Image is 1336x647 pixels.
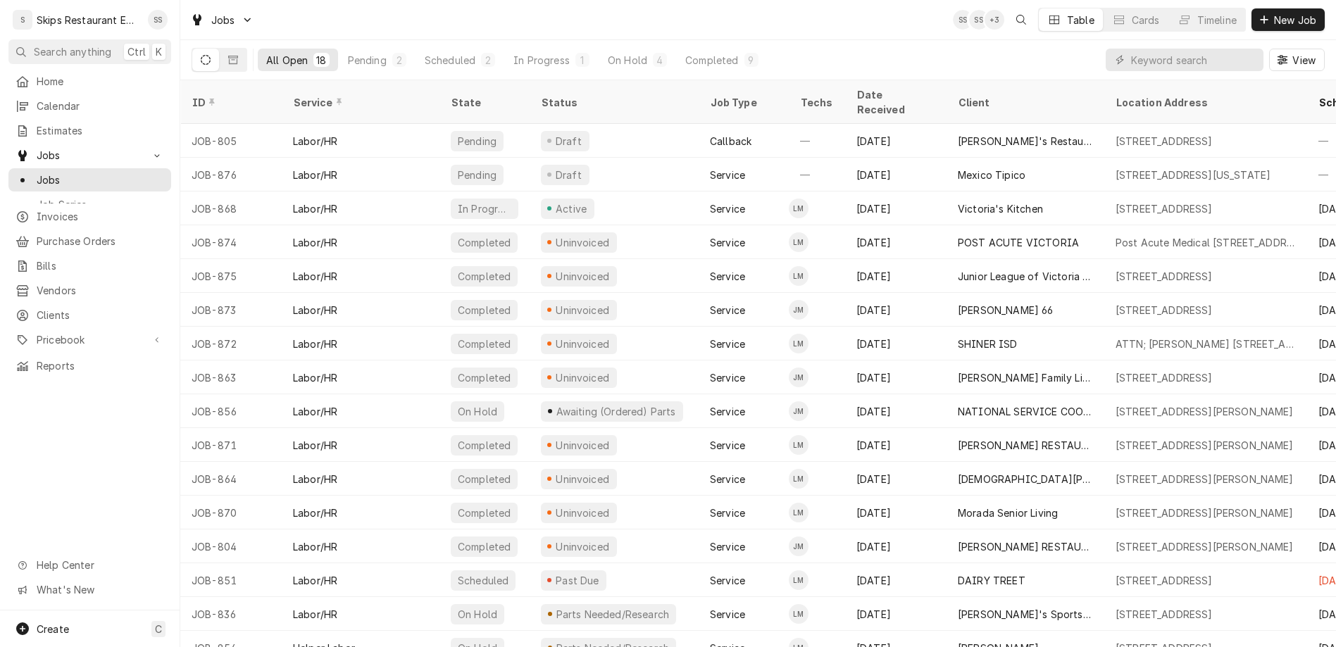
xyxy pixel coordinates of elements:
[958,168,1025,182] div: Mexico Tipico
[958,235,1079,250] div: POST ACUTE VICTORIA
[513,53,570,68] div: In Progress
[789,604,809,624] div: Longino Monroe's Avatar
[425,53,475,68] div: Scheduled
[8,578,171,601] a: Go to What's New
[37,558,163,572] span: Help Center
[180,158,282,191] div: JOB-876
[554,472,611,486] div: Uninvoiced
[456,303,512,318] div: Completed
[554,269,611,284] div: Uninvoiced
[37,623,69,635] span: Create
[8,254,171,277] a: Bills
[456,269,512,284] div: Completed
[845,191,947,225] div: [DATE]
[554,438,611,453] div: Uninvoiced
[1116,607,1213,622] div: [STREET_ADDRESS]
[1197,13,1237,27] div: Timeline
[1116,337,1296,351] div: ATTN; [PERSON_NAME] [STREET_ADDRESS]
[710,573,745,588] div: Service
[969,10,989,30] div: SS
[789,199,809,218] div: Longino Monroe's Avatar
[1290,53,1318,68] span: View
[1116,573,1213,588] div: [STREET_ADDRESS]
[958,505,1058,520] div: Morada Senior Living
[180,293,282,327] div: JOB-873
[845,394,947,428] div: [DATE]
[800,95,834,110] div: Techs
[845,360,947,394] div: [DATE]
[710,438,745,453] div: Service
[456,370,512,385] div: Completed
[180,597,282,631] div: JOB-836
[37,209,164,224] span: Invoices
[1116,303,1213,318] div: [STREET_ADDRESS]
[710,134,751,149] div: Callback
[554,505,611,520] div: Uninvoiced
[1132,13,1160,27] div: Cards
[845,529,947,563] div: [DATE]
[1116,269,1213,284] div: [STREET_ADDRESS]
[789,232,809,252] div: Longino Monroe's Avatar
[8,94,171,118] a: Calendar
[266,53,308,68] div: All Open
[456,134,498,149] div: Pending
[710,337,745,351] div: Service
[958,269,1093,284] div: Junior League of Victoria Inc.
[958,539,1093,554] div: [PERSON_NAME] RESTAURANT
[180,563,282,597] div: JOB-851
[13,10,32,30] div: S
[484,53,492,68] div: 2
[180,428,282,462] div: JOB-871
[1116,404,1294,419] div: [STREET_ADDRESS][PERSON_NAME]
[789,334,809,353] div: LM
[8,553,171,577] a: Go to Help Center
[37,358,164,373] span: Reports
[747,53,756,68] div: 9
[456,472,512,486] div: Completed
[8,303,171,327] a: Clients
[8,328,171,351] a: Go to Pricebook
[958,404,1093,419] div: NATIONAL SERVICE COOPERATIVE
[789,503,809,522] div: LM
[554,168,584,182] div: Draft
[554,539,611,554] div: Uninvoiced
[8,205,171,228] a: Invoices
[8,119,171,142] a: Estimates
[578,53,587,68] div: 1
[1116,95,1293,110] div: Location Address
[8,144,171,167] a: Go to Jobs
[958,134,1093,149] div: [PERSON_NAME]'s Restaurant
[180,496,282,529] div: JOB-870
[293,235,337,250] div: Labor/HR
[1116,201,1213,216] div: [STREET_ADDRESS]
[789,334,809,353] div: Longino Monroe's Avatar
[293,472,337,486] div: Labor/HR
[293,438,337,453] div: Labor/HR
[148,10,168,30] div: SS
[180,124,282,158] div: JOB-805
[789,536,809,556] div: JM
[293,607,337,622] div: Labor/HR
[456,573,510,588] div: Scheduled
[456,404,499,419] div: On Hold
[789,570,809,590] div: Longino Monroe's Avatar
[845,462,947,496] div: [DATE]
[180,529,282,563] div: JOB-804
[710,472,745,486] div: Service
[180,462,282,496] div: JOB-864
[456,337,512,351] div: Completed
[554,573,601,588] div: Past Due
[789,266,809,286] div: Longino Monroe's Avatar
[710,95,778,110] div: Job Type
[456,539,512,554] div: Completed
[156,44,162,59] span: K
[985,10,1004,30] div: + 3
[8,70,171,93] a: Home
[293,539,337,554] div: Labor/HR
[969,10,989,30] div: Shan Skipper's Avatar
[845,124,947,158] div: [DATE]
[710,539,745,554] div: Service
[710,269,745,284] div: Service
[456,438,512,453] div: Completed
[710,168,745,182] div: Service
